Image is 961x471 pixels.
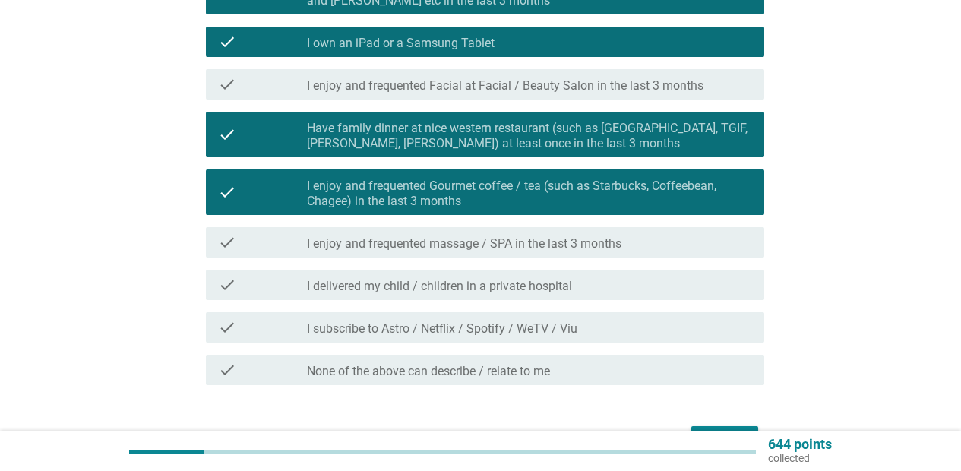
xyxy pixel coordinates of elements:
[218,175,236,209] i: check
[307,364,550,379] label: None of the above can describe / relate to me
[218,361,236,379] i: check
[307,36,495,51] label: I own an iPad or a Samsung Tablet
[307,236,621,251] label: I enjoy and frequented massage / SPA in the last 3 months
[703,431,746,449] div: Next
[691,426,758,454] button: Next
[218,233,236,251] i: check
[768,451,832,465] p: collected
[307,121,752,151] label: Have family dinner at nice western restaurant (such as [GEOGRAPHIC_DATA], TGIF, [PERSON_NAME], [P...
[218,75,236,93] i: check
[768,438,832,451] p: 644 points
[218,118,236,151] i: check
[218,33,236,51] i: check
[307,179,752,209] label: I enjoy and frequented Gourmet coffee / tea (such as Starbucks, Coffeebean, Chagee) in the last 3...
[307,78,703,93] label: I enjoy and frequented Facial at Facial / Beauty Salon in the last 3 months
[218,276,236,294] i: check
[218,318,236,337] i: check
[307,321,577,337] label: I subscribe to Astro / Netflix / Spotify / WeTV / Viu
[307,279,572,294] label: I delivered my child / children in a private hospital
